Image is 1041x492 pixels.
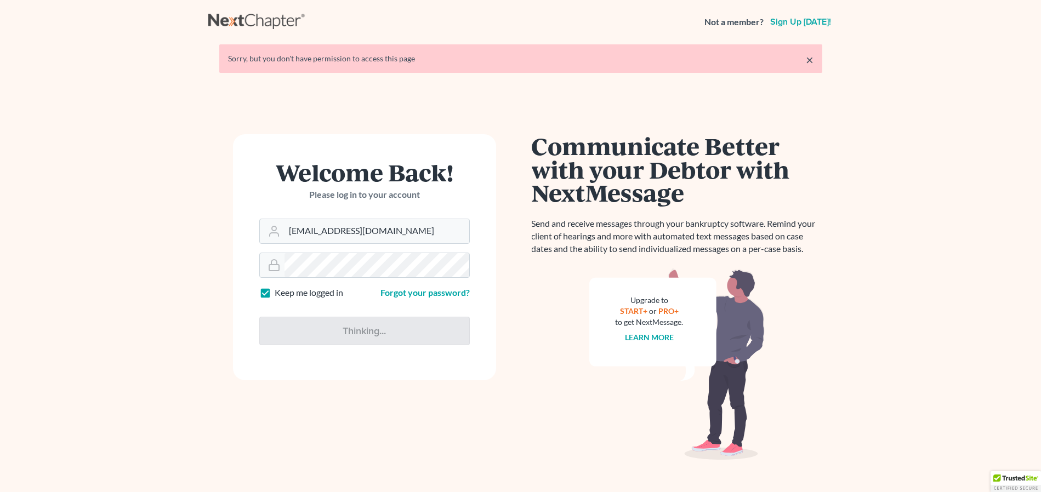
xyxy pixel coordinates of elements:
[275,287,343,299] label: Keep me logged in
[991,471,1041,492] div: TrustedSite Certified
[532,218,822,255] p: Send and receive messages through your bankruptcy software. Remind your client of hearings and mo...
[259,188,470,201] p: Please log in to your account
[589,268,765,460] img: nextmessage_bg-59042aed3d76b12b5cd301f8e5b87938c9018125f34e5fa2b7a6b67550977c72.svg
[259,161,470,184] h1: Welcome Back!
[704,16,764,28] strong: Not a member?
[620,306,647,316] a: START+
[616,317,684,328] div: to get NextMessage.
[532,134,822,204] h1: Communicate Better with your Debtor with NextMessage
[625,333,674,342] a: Learn more
[259,317,470,345] input: Thinking...
[285,219,469,243] input: Email Address
[228,53,814,64] div: Sorry, but you don't have permission to access this page
[380,287,470,298] a: Forgot your password?
[768,18,833,26] a: Sign up [DATE]!
[806,53,814,66] a: ×
[649,306,657,316] span: or
[616,295,684,306] div: Upgrade to
[658,306,679,316] a: PRO+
